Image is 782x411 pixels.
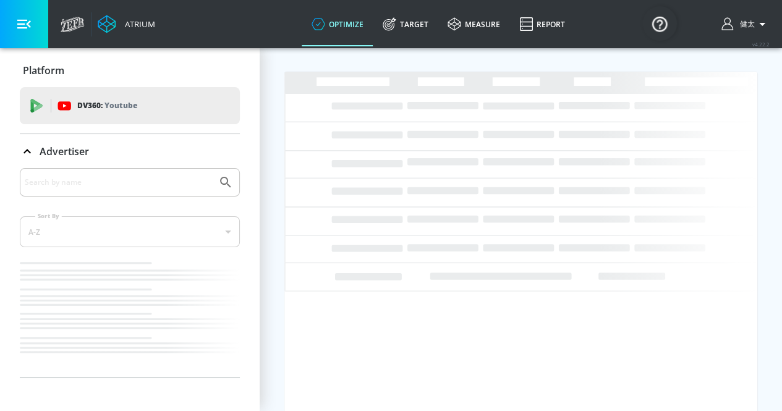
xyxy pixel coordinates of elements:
a: optimize [302,2,373,46]
nav: list of Advertiser [20,257,240,377]
a: Target [373,2,438,46]
a: measure [438,2,509,46]
div: Advertiser [20,168,240,377]
p: Platform [23,64,64,77]
div: Atrium [120,19,155,30]
input: Search by name [25,174,212,190]
p: DV360: [77,99,137,112]
a: Atrium [98,15,155,33]
label: Sort By [35,212,62,220]
div: Platform [20,53,240,88]
span: v 4.22.2 [752,41,770,48]
button: Open Resource Center [642,6,677,41]
div: DV360: Youtube [20,87,240,124]
a: Report [509,2,574,46]
span: login as: kenta.kurishima@mbk-digital.co.jp [735,19,755,30]
div: A-Z [20,216,240,247]
p: Advertiser [40,145,89,158]
button: 健太 [721,17,770,32]
p: Youtube [104,99,137,112]
div: Advertiser [20,134,240,169]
